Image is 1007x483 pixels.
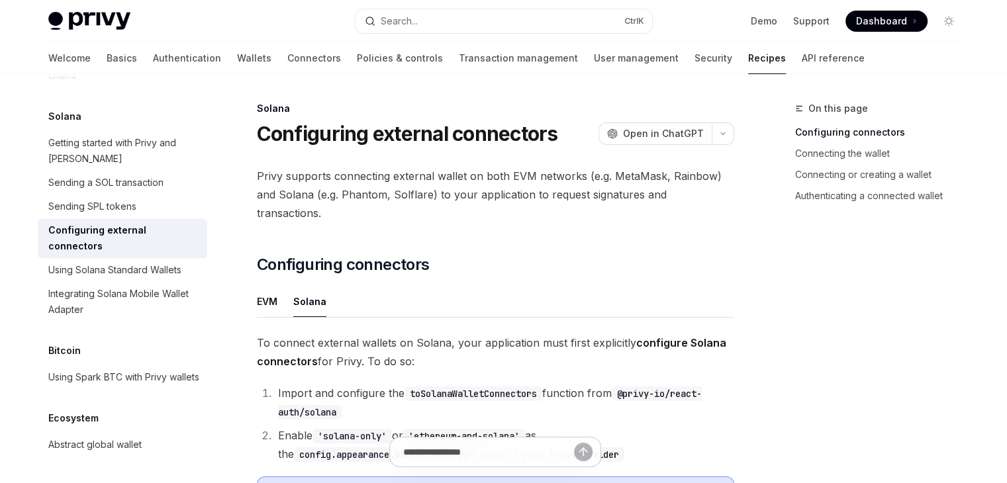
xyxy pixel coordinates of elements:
[795,143,970,164] a: Connecting the wallet
[38,218,207,258] a: Configuring external connectors
[38,282,207,322] a: Integrating Solana Mobile Wallet Adapter
[403,429,525,443] code: 'ethereum-and-solana'
[257,286,277,317] div: EVM
[48,135,199,167] div: Getting started with Privy and [PERSON_NAME]
[107,42,137,74] a: Basics
[312,429,392,443] code: 'solana-only'
[574,443,593,461] button: Send message
[274,384,734,421] li: Import and configure the function from
[48,109,81,124] h5: Solana
[38,258,207,282] a: Using Solana Standard Wallets
[381,13,418,29] div: Search...
[356,9,652,33] button: Open search
[48,369,199,385] div: Using Spark BTC with Privy wallets
[845,11,928,32] a: Dashboard
[938,11,959,32] button: Toggle dark mode
[357,42,443,74] a: Policies & controls
[695,42,732,74] a: Security
[48,410,99,426] h5: Ecosystem
[287,42,341,74] a: Connectors
[459,42,578,74] a: Transaction management
[624,16,644,26] span: Ctrl K
[257,167,734,222] span: Privy supports connecting external wallet on both EVM networks (e.g. MetaMask, Rainbow) and Solan...
[274,426,734,463] li: Enable or as the prop of your
[237,42,271,74] a: Wallets
[257,122,558,146] h1: Configuring external connectors
[623,127,704,140] span: Open in ChatGPT
[257,333,734,371] span: To connect external wallets on Solana, your application must first explicitly for Privy. To do so:
[48,222,199,254] div: Configuring external connectors
[808,101,868,116] span: On this page
[38,365,207,389] a: Using Spark BTC with Privy wallets
[48,42,91,74] a: Welcome
[153,42,221,74] a: Authentication
[599,122,712,145] button: Open in ChatGPT
[257,102,734,115] div: Solana
[38,433,207,457] a: Abstract global wallet
[748,42,786,74] a: Recipes
[48,175,164,191] div: Sending a SOL transaction
[48,437,142,453] div: Abstract global wallet
[594,42,679,74] a: User management
[793,15,830,28] a: Support
[856,15,907,28] span: Dashboard
[38,131,207,171] a: Getting started with Privy and [PERSON_NAME]
[795,164,970,185] a: Connecting or creating a wallet
[38,195,207,218] a: Sending SPL tokens
[405,386,542,401] code: toSolanaWalletConnectors
[257,254,430,275] span: Configuring connectors
[293,286,326,317] div: Solana
[795,122,970,143] a: Configuring connectors
[751,15,777,28] a: Demo
[48,12,130,30] img: light logo
[802,42,865,74] a: API reference
[403,437,574,466] input: Ask a question...
[48,198,136,214] div: Sending SPL tokens
[38,171,207,195] a: Sending a SOL transaction
[48,343,81,359] h5: Bitcoin
[795,185,970,206] a: Authenticating a connected wallet
[48,262,181,278] div: Using Solana Standard Wallets
[48,286,199,318] div: Integrating Solana Mobile Wallet Adapter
